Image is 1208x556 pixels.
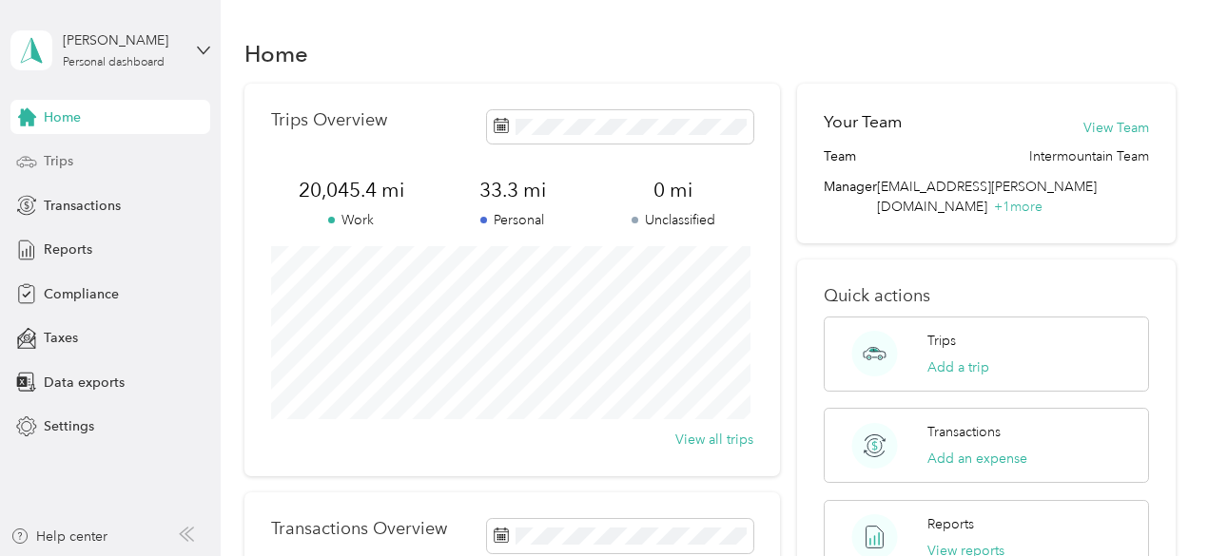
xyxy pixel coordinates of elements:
span: Team [824,146,856,166]
span: Taxes [44,328,78,348]
p: Work [271,210,432,230]
p: Transactions Overview [271,519,447,539]
span: [EMAIL_ADDRESS][PERSON_NAME][DOMAIN_NAME] [877,179,1097,215]
h1: Home [244,44,308,64]
p: Transactions [927,422,1001,442]
button: Add a trip [927,357,989,377]
span: Reports [44,240,92,259]
div: Personal dashboard [63,57,165,68]
button: Add an expense [927,449,1027,469]
button: View Team [1083,118,1149,138]
span: 20,045.4 mi [271,177,432,203]
span: Compliance [44,284,119,304]
span: + 1 more [994,199,1042,215]
span: Data exports [44,373,125,393]
span: Trips [44,151,73,171]
button: View all trips [675,430,753,450]
button: Help center [10,527,107,546]
h2: Your Team [824,110,902,134]
div: [PERSON_NAME] [63,30,182,50]
span: Intermountain Team [1029,146,1149,166]
span: Manager [824,177,877,217]
span: 0 mi [593,177,753,203]
p: Quick actions [824,286,1149,306]
span: Settings [44,416,94,436]
span: Home [44,107,81,127]
p: Personal [432,210,593,230]
p: Trips [927,331,956,351]
iframe: Everlance-gr Chat Button Frame [1101,450,1208,556]
p: Reports [927,514,974,534]
p: Unclassified [593,210,753,230]
p: Trips Overview [271,110,387,130]
span: 33.3 mi [432,177,593,203]
span: Transactions [44,196,121,216]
